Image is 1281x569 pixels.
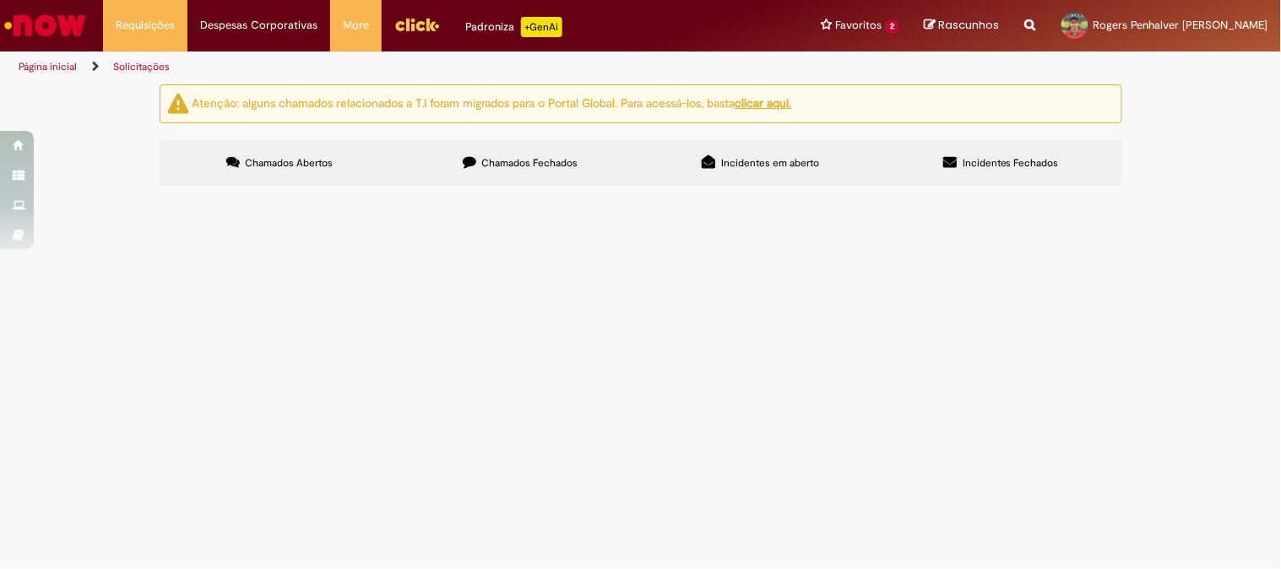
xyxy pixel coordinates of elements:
[963,156,1059,170] span: Incidentes Fechados
[13,51,841,83] ul: Trilhas de página
[835,17,882,34] span: Favoritos
[735,95,792,111] a: clicar aqui.
[116,17,175,34] span: Requisições
[343,17,369,34] span: More
[521,17,562,37] p: +GenAi
[19,60,77,73] a: Página inicial
[2,8,89,42] img: ServiceNow
[481,156,578,170] span: Chamados Fechados
[925,18,1000,34] a: Rascunhos
[939,17,1000,33] span: Rascunhos
[465,17,562,37] div: Padroniza
[200,17,318,34] span: Despesas Corporativas
[1094,18,1268,32] span: Rogers Penhalver [PERSON_NAME]
[193,95,792,111] ng-bind-html: Atenção: alguns chamados relacionados a T.I foram migrados para o Portal Global. Para acessá-los,...
[113,60,170,73] a: Solicitações
[721,156,819,170] span: Incidentes em aberto
[885,19,899,34] span: 2
[394,12,440,37] img: click_logo_yellow_360x200.png
[245,156,333,170] span: Chamados Abertos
